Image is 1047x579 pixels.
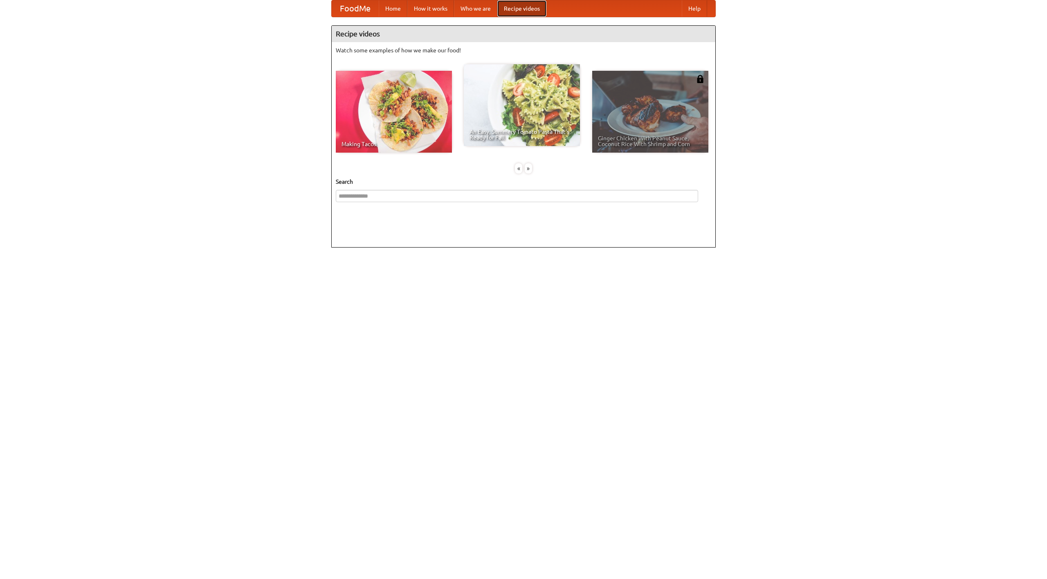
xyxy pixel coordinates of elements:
a: Who we are [454,0,497,17]
a: Making Tacos [336,71,452,153]
img: 483408.png [696,75,704,83]
span: An Easy, Summery Tomato Pasta That's Ready for Fall [470,129,574,140]
p: Watch some examples of how we make our food! [336,46,711,54]
a: How it works [407,0,454,17]
a: FoodMe [332,0,379,17]
a: Recipe videos [497,0,546,17]
a: An Easy, Summery Tomato Pasta That's Ready for Fall [464,64,580,146]
span: Making Tacos [342,141,446,147]
div: « [515,163,522,173]
a: Home [379,0,407,17]
a: Help [682,0,707,17]
h4: Recipe videos [332,26,715,42]
h5: Search [336,178,711,186]
div: » [525,163,532,173]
